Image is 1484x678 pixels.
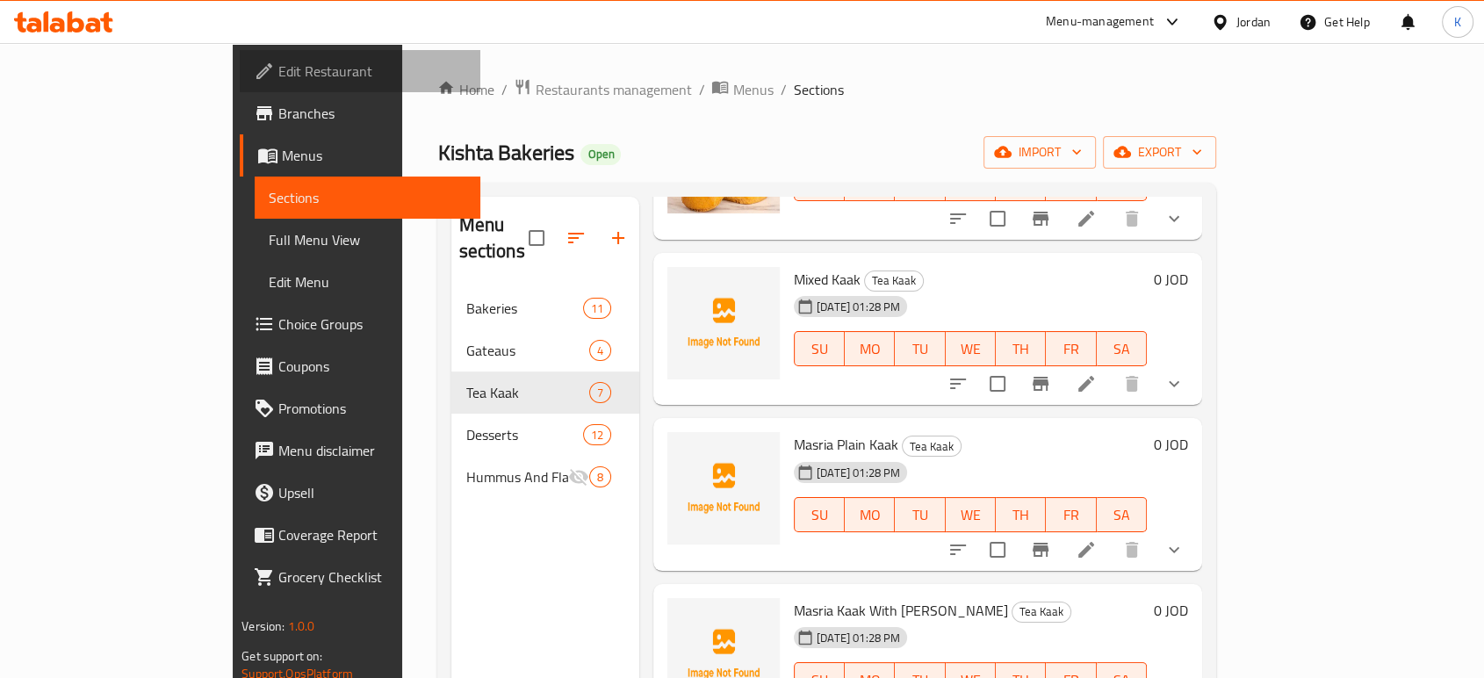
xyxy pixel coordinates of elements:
[451,371,639,414] div: Tea Kaak7
[780,79,786,100] li: /
[437,133,573,172] span: Kishta Bakeries
[278,440,466,461] span: Menu disclaimer
[590,469,610,486] span: 8
[1163,539,1185,560] svg: Show Choices
[810,630,907,646] span: [DATE] 01:28 PM
[810,465,907,481] span: [DATE] 01:28 PM
[535,79,691,100] span: Restaurants management
[1046,497,1096,532] button: FR
[589,382,611,403] div: items
[278,566,466,588] span: Grocery Checklist
[437,78,1215,101] nav: breadcrumb
[1154,267,1188,292] h6: 0 JOD
[278,314,466,335] span: Choice Groups
[1076,373,1097,394] a: Edit menu item
[1104,502,1140,528] span: SA
[278,524,466,545] span: Coverage Report
[255,177,480,219] a: Sections
[269,187,466,208] span: Sections
[667,267,780,379] img: Mixed Kaak
[903,436,961,457] span: Tea Kaak
[937,529,979,571] button: sort-choices
[979,200,1016,237] span: Select to update
[845,331,895,366] button: MO
[1046,331,1096,366] button: FR
[240,92,480,134] a: Branches
[902,336,938,362] span: TU
[465,424,582,445] span: Desserts
[1046,11,1154,32] div: Menu-management
[451,280,639,505] nav: Menu sections
[794,497,845,532] button: SU
[864,270,924,292] div: Tea Kaak
[895,331,945,366] button: TU
[1019,529,1062,571] button: Branch-specific-item
[983,136,1096,169] button: import
[1111,198,1153,240] button: delete
[1163,373,1185,394] svg: Show Choices
[1153,529,1195,571] button: show more
[278,482,466,503] span: Upsell
[794,266,861,292] span: Mixed Kaak
[1019,198,1062,240] button: Branch-specific-item
[1111,529,1153,571] button: delete
[1103,136,1216,169] button: export
[1454,12,1461,32] span: K
[269,229,466,250] span: Full Menu View
[1163,208,1185,229] svg: Show Choices
[518,220,555,256] span: Select all sections
[1097,331,1147,366] button: SA
[1053,336,1089,362] span: FR
[953,336,989,362] span: WE
[514,78,691,101] a: Restaurants management
[979,365,1016,402] span: Select to update
[597,217,639,259] button: Add section
[241,615,285,638] span: Version:
[269,271,466,292] span: Edit Menu
[937,363,979,405] button: sort-choices
[794,331,845,366] button: SU
[240,472,480,514] a: Upsell
[282,145,466,166] span: Menus
[278,103,466,124] span: Branches
[584,427,610,444] span: 12
[902,502,938,528] span: TU
[451,329,639,371] div: Gateaus4
[255,219,480,261] a: Full Menu View
[802,336,838,362] span: SU
[902,436,962,457] div: Tea Kaak
[240,514,480,556] a: Coverage Report
[865,270,923,291] span: Tea Kaak
[845,497,895,532] button: MO
[1236,12,1271,32] div: Jordan
[1012,602,1071,623] div: Tea Kaak
[278,61,466,82] span: Edit Restaurant
[1019,363,1062,405] button: Branch-specific-item
[1003,502,1039,528] span: TH
[465,340,588,361] span: Gateaus
[732,79,773,100] span: Menus
[895,497,945,532] button: TU
[465,466,567,487] span: Hummus And Flafel
[240,50,480,92] a: Edit Restaurant
[946,331,996,366] button: WE
[584,300,610,317] span: 11
[555,217,597,259] span: Sort sections
[1053,502,1089,528] span: FR
[953,502,989,528] span: WE
[580,147,621,162] span: Open
[1012,602,1070,622] span: Tea Kaak
[946,497,996,532] button: WE
[590,343,610,359] span: 4
[937,198,979,240] button: sort-choices
[568,466,589,487] svg: Inactive section
[451,287,639,329] div: Bakeries11
[241,645,322,667] span: Get support on:
[794,431,898,458] span: Masria Plain Kaak
[1153,198,1195,240] button: show more
[802,502,838,528] span: SU
[1104,336,1140,362] span: SA
[667,432,780,545] img: Masria Plain Kaak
